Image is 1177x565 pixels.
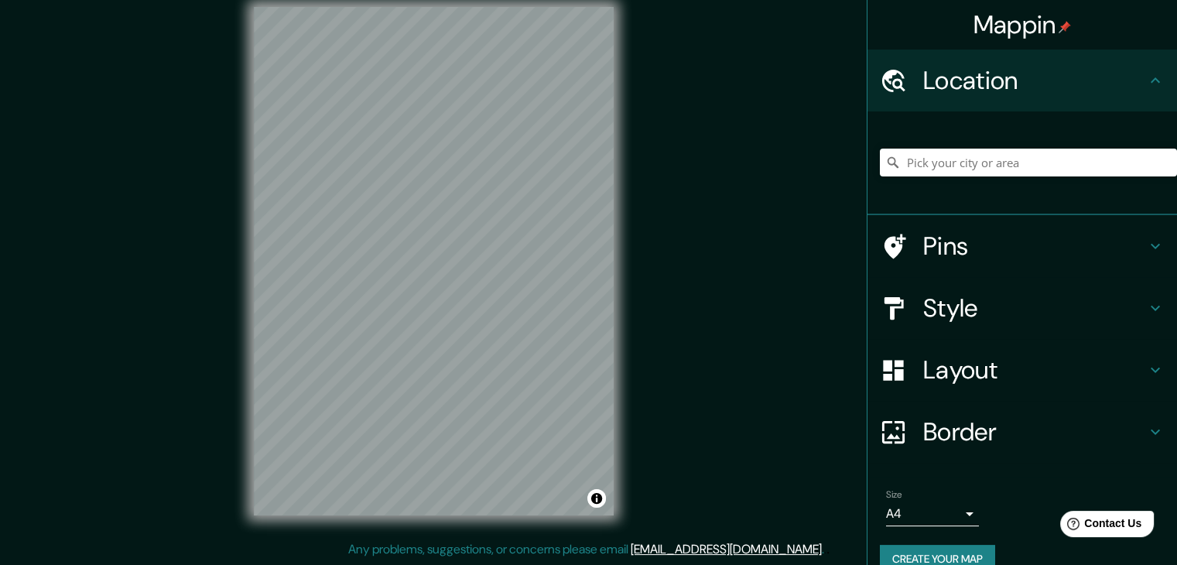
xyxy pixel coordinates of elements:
[867,50,1177,111] div: Location
[867,401,1177,463] div: Border
[824,540,826,559] div: .
[886,502,979,526] div: A4
[973,9,1072,40] h4: Mappin
[867,339,1177,401] div: Layout
[923,354,1146,385] h4: Layout
[587,489,606,508] button: Toggle attribution
[1039,505,1160,548] iframe: Help widget launcher
[923,65,1146,96] h4: Location
[923,293,1146,324] h4: Style
[826,540,830,559] div: .
[631,541,822,557] a: [EMAIL_ADDRESS][DOMAIN_NAME]
[348,540,824,559] p: Any problems, suggestions, or concerns please email .
[923,231,1146,262] h4: Pins
[886,488,902,502] label: Size
[867,277,1177,339] div: Style
[254,7,614,515] canvas: Map
[923,416,1146,447] h4: Border
[1059,21,1071,33] img: pin-icon.png
[880,149,1177,176] input: Pick your city or area
[867,215,1177,277] div: Pins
